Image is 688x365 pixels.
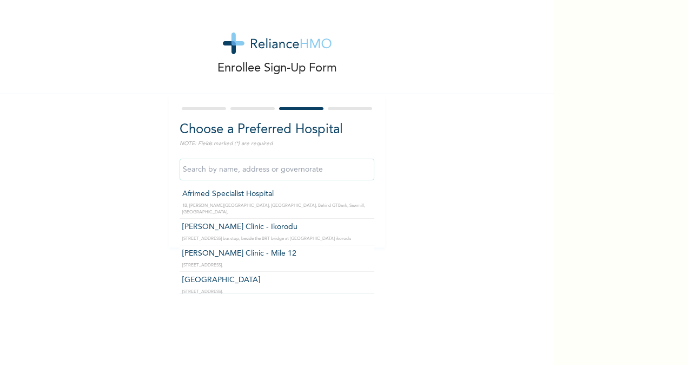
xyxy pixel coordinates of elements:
p: Enrollee Sign-Up Form [217,60,337,77]
p: NOTE: Fields marked (*) are required [180,140,374,148]
p: [PERSON_NAME] Clinic - Mile 12 [182,248,372,259]
p: [STREET_ADDRESS]. [182,262,372,269]
p: [PERSON_NAME] Clinic - Ikorodu [182,221,372,233]
p: [STREET_ADDRESS]. [182,289,372,295]
h2: Choose a Preferred Hospital [180,120,374,140]
p: 1B, [PERSON_NAME][GEOGRAPHIC_DATA], [GEOGRAPHIC_DATA], Behind GTBank, Sawmill, [GEOGRAPHIC_DATA], [182,203,372,216]
p: [GEOGRAPHIC_DATA] [182,275,372,286]
p: [STREET_ADDRESS] bus stop, beside the BRT bridge at [GEOGRAPHIC_DATA] ikorodu [182,236,372,242]
img: logo [223,32,332,54]
input: Search by name, address or governorate [180,159,374,180]
p: Afrimed Specialist Hospital [182,188,372,200]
